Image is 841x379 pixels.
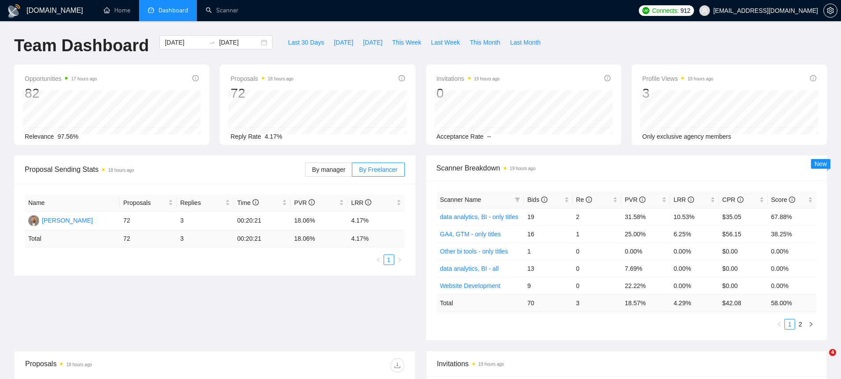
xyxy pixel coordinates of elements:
span: setting [824,7,837,14]
img: logo [7,4,21,18]
td: $0.00 [719,260,767,277]
a: Other bi tools - only titles [440,248,508,255]
span: info-circle [604,75,611,81]
li: Previous Page [774,319,784,330]
span: info-circle [365,199,371,205]
td: 0 [573,260,621,277]
button: right [394,254,405,265]
time: 19 hours ago [479,362,504,367]
span: PVR [625,196,645,203]
span: user [701,8,708,14]
td: 9 [524,277,572,294]
td: 3 [573,294,621,311]
td: 0.00% [670,277,719,294]
span: Last Month [510,38,540,47]
span: LRR [674,196,694,203]
span: [DATE] [363,38,382,47]
a: searchScanner [206,7,238,14]
button: [DATE] [329,35,358,49]
span: info-circle [688,197,694,203]
button: setting [823,4,837,18]
td: 18.06 % [290,230,347,247]
td: $0.00 [719,243,767,260]
span: Connects: [652,6,679,15]
span: Scanner Name [440,196,481,203]
span: info-circle [253,199,259,205]
td: 4.17 % [347,230,404,247]
button: Last Month [505,35,545,49]
span: info-circle [737,197,743,203]
td: 0.00% [621,243,670,260]
th: Replies [177,194,234,212]
span: Scanner Breakdown [437,163,817,174]
a: 1 [384,255,394,265]
a: 2 [796,319,805,329]
td: 31.58% [621,208,670,225]
td: 6.25% [670,225,719,243]
td: 16 [524,225,572,243]
span: filter [513,193,522,206]
span: [DATE] [334,38,353,47]
li: 2 [795,319,806,330]
span: info-circle [309,199,315,205]
span: right [808,322,814,327]
span: Invitations [437,358,816,369]
button: This Week [387,35,426,49]
td: 0.00% [670,243,719,260]
td: 00:20:21 [234,230,290,247]
span: Score [771,196,795,203]
span: Last 30 Days [288,38,324,47]
a: data analytics, BI - all [440,265,499,272]
td: $ 42.08 [719,294,767,311]
td: 3 [177,230,234,247]
button: This Month [465,35,505,49]
span: right [397,257,402,262]
span: Acceptance Rate [437,133,484,140]
span: LRR [351,199,371,206]
button: left [774,319,784,330]
button: [DATE] [358,35,387,49]
span: download [391,362,404,369]
span: Last Week [431,38,460,47]
span: filter [515,197,520,202]
span: left [777,322,782,327]
span: info-circle [399,75,405,81]
input: End date [219,38,259,47]
span: PVR [294,199,315,206]
span: info-circle [192,75,199,81]
span: to [208,39,215,46]
td: Total [25,230,120,247]
span: 4 [829,349,836,356]
iframe: Intercom live chat [811,349,832,370]
span: Proposals [123,198,166,208]
div: [PERSON_NAME] [42,216,93,225]
span: 97.56% [57,133,78,140]
td: 13 [524,260,572,277]
span: info-circle [586,197,592,203]
time: 18 hours ago [268,76,294,81]
span: Time [237,199,258,206]
span: Reply Rate [230,133,261,140]
input: Start date [165,38,205,47]
th: Proposals [120,194,177,212]
li: Previous Page [373,254,384,265]
span: This Month [470,38,500,47]
time: 19 hours ago [510,166,536,171]
td: 00:20:21 [234,212,290,230]
span: This Week [392,38,421,47]
a: setting [823,7,837,14]
span: info-circle [789,197,795,203]
button: download [390,358,404,372]
td: 2 [573,208,621,225]
li: Next Page [806,319,816,330]
button: Last 30 Days [283,35,329,49]
span: dashboard [148,7,154,13]
td: $0.00 [719,277,767,294]
img: SK [28,215,39,226]
td: $35.05 [719,208,767,225]
td: 0.00% [768,243,816,260]
div: 3 [642,85,713,102]
td: 0.00% [768,260,816,277]
span: Proposal Sending Stats [25,164,305,175]
span: Proposals [230,73,294,84]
